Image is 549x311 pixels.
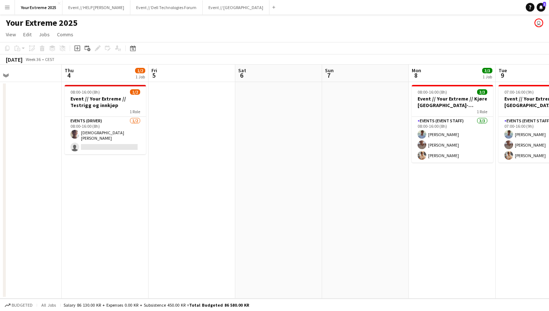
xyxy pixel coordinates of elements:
span: Jobs [39,31,50,38]
span: 4 [64,71,74,79]
span: Sun [325,67,334,74]
app-job-card: 08:00-16:00 (8h)3/3Event // Your Extreme // Kjøre [GEOGRAPHIC_DATA]-[GEOGRAPHIC_DATA]1 RoleEvents... [412,85,493,163]
span: View [6,31,16,38]
app-card-role: Events (Driver)1/208:00-16:00 (8h)[DEMOGRAPHIC_DATA][PERSON_NAME] [65,117,146,154]
span: Total Budgeted 86 580.00 KR [189,302,249,308]
span: Budgeted [12,303,33,308]
span: Sat [238,67,246,74]
span: Week 36 [24,57,42,62]
button: Your Extreme 2025 [15,0,62,15]
span: 07:00-16:00 (9h) [504,89,534,95]
span: Tue [499,67,507,74]
span: Mon [412,67,421,74]
span: 7 [324,71,334,79]
app-card-role: Events (Event Staff)3/308:00-16:00 (8h)[PERSON_NAME][PERSON_NAME][PERSON_NAME] [412,117,493,163]
span: 1 [543,2,546,7]
button: Budgeted [4,301,34,309]
span: 08:00-16:00 (8h) [418,89,447,95]
span: 08:00-16:00 (8h) [70,89,100,95]
div: [DATE] [6,56,23,63]
span: Comms [57,31,73,38]
div: CEST [45,57,54,62]
span: 3/3 [482,68,492,73]
a: View [3,30,19,39]
span: 1 Role [130,109,140,114]
span: 1/2 [130,89,140,95]
app-user-avatar: Lars Songe [534,19,543,27]
span: 9 [497,71,507,79]
span: 1/2 [135,68,145,73]
button: Event // Dell Technologies Forum [130,0,203,15]
span: 5 [150,71,157,79]
div: Salary 86 130.00 KR + Expenses 0.00 KR + Subsistence 450.00 KR = [64,302,249,308]
h3: Event // Your Extreme // Kjøre [GEOGRAPHIC_DATA]-[GEOGRAPHIC_DATA] [412,95,493,109]
button: Event // HELP [PERSON_NAME] [62,0,130,15]
span: Fri [151,67,157,74]
button: Event // [GEOGRAPHIC_DATA] [203,0,269,15]
a: 1 [537,3,545,12]
span: Edit [23,31,32,38]
h3: Event // Your Extreme // Testrigg og innkjøp [65,95,146,109]
span: 6 [237,71,246,79]
span: 3/3 [477,89,487,95]
h1: Your Extreme 2025 [6,17,78,28]
div: 1 Job [483,74,492,79]
a: Jobs [36,30,53,39]
span: Thu [65,67,74,74]
span: All jobs [40,302,57,308]
a: Edit [20,30,34,39]
app-job-card: 08:00-16:00 (8h)1/2Event // Your Extreme // Testrigg og innkjøp1 RoleEvents (Driver)1/208:00-16:0... [65,85,146,154]
span: 1 Role [477,109,487,114]
span: 8 [411,71,421,79]
div: 1 Job [135,74,145,79]
a: Comms [54,30,76,39]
